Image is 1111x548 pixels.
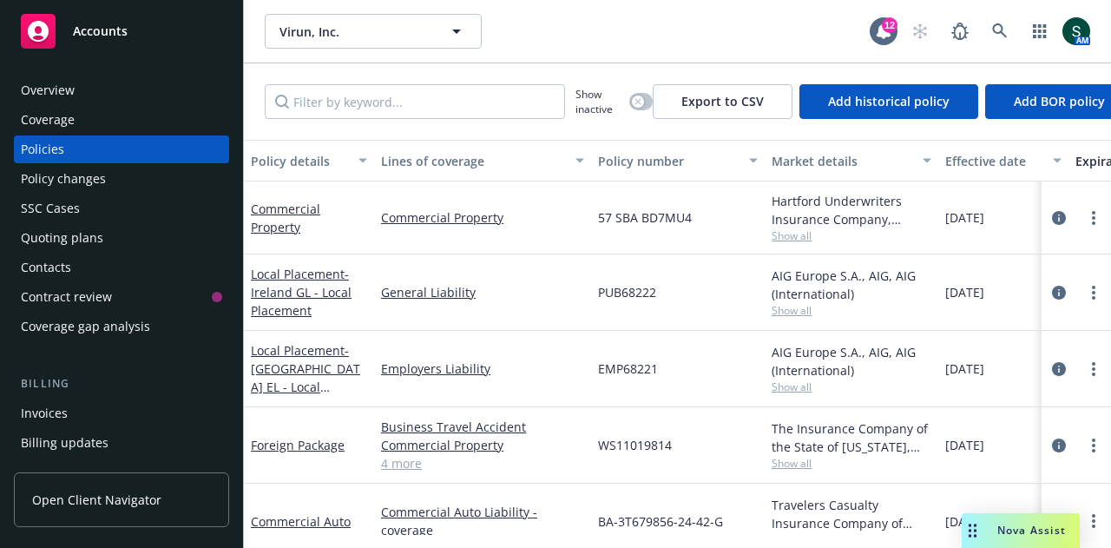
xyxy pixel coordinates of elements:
a: Commercial Auto [251,513,351,530]
span: PUB68222 [598,283,656,301]
button: Nova Assist [962,513,1080,548]
div: Lines of coverage [381,152,565,170]
a: Foreign Package [251,437,345,453]
a: 4 more [381,454,584,472]
button: Virun, Inc. [265,14,482,49]
a: Report a Bug [943,14,977,49]
a: General Liability [381,283,584,301]
div: Policy details [251,152,348,170]
a: Coverage gap analysis [14,313,229,340]
div: Market details [772,152,912,170]
div: Billing updates [21,429,108,457]
a: Policy changes [14,165,229,193]
span: [DATE] [945,283,984,301]
a: Commercial Auto Liability - coverage [381,503,584,539]
a: Commercial Property [251,201,320,235]
input: Filter by keyword... [265,84,565,119]
span: Open Client Navigator [32,491,161,509]
button: Effective date [938,140,1068,182]
a: circleInformation [1049,282,1069,303]
a: Invoices [14,399,229,427]
button: Lines of coverage [374,140,591,182]
div: Travelers Casualty Insurance Company of America, Travelers Insurance [772,496,931,532]
a: Accounts [14,7,229,56]
button: Add historical policy [799,84,978,119]
span: Show all [772,532,931,547]
a: Commercial Property [381,436,584,454]
div: SSC Cases [21,195,80,222]
a: Employers Liability [381,360,584,378]
div: AIG Europe S.A., AIG, AIG (International) [772,343,931,380]
a: Business Travel Accident [381,418,584,436]
span: 57 SBA BD7MU4 [598,208,692,227]
span: - Ireland GL - Local Placement [251,266,352,319]
span: BA-3T679856-24-42-G [598,512,723,531]
a: more [1083,208,1104,228]
div: Policy changes [21,165,106,193]
span: WS11019814 [598,436,672,454]
div: Contacts [21,254,71,281]
div: The Insurance Company of the State of [US_STATE], AIG, AIG (International) [772,419,931,456]
a: Billing updates [14,429,229,457]
a: SSC Cases [14,195,229,222]
a: Contract review [14,283,229,311]
span: Export to CSV [681,93,764,109]
div: Quoting plans [21,224,103,252]
span: Virun, Inc. [279,23,430,41]
a: more [1083,435,1104,456]
button: Market details [765,140,938,182]
span: Add BOR policy [1014,93,1105,109]
span: [DATE] [945,436,984,454]
a: Policies [14,135,229,163]
a: more [1083,282,1104,303]
div: Policy number [598,152,739,170]
a: circleInformation [1049,435,1069,456]
a: circleInformation [1049,208,1069,228]
span: Show all [772,380,931,394]
span: Accounts [73,24,128,38]
a: Commercial Property [381,208,584,227]
a: Local Placement [251,342,360,413]
span: Show inactive [575,87,622,116]
div: Hartford Underwriters Insurance Company, Hartford Insurance Group [772,192,931,228]
span: Show all [772,456,931,471]
span: [DATE] [945,512,984,531]
div: 12 [882,17,897,33]
a: Start snowing [903,14,937,49]
button: Export to CSV [653,84,792,119]
span: Show all [772,228,931,243]
div: Drag to move [962,513,983,548]
div: Coverage [21,106,75,134]
span: Add historical policy [828,93,950,109]
a: Search [983,14,1017,49]
a: Switch app [1022,14,1057,49]
span: - [GEOGRAPHIC_DATA] EL - Local Placement [251,342,360,413]
span: [DATE] [945,208,984,227]
span: EMP68221 [598,360,658,378]
img: photo [1062,17,1090,45]
a: Local Placement [251,266,352,319]
div: Effective date [945,152,1042,170]
span: Show all [772,303,931,318]
a: circleInformation [1049,511,1069,531]
button: Policy number [591,140,765,182]
a: Quoting plans [14,224,229,252]
a: Overview [14,76,229,104]
div: Invoices [21,399,68,427]
div: Coverage gap analysis [21,313,150,340]
span: [DATE] [945,360,984,378]
div: AIG Europe S.A., AIG, AIG (International) [772,267,931,303]
a: Coverage [14,106,229,134]
div: Contract review [21,283,112,311]
span: Nova Assist [997,523,1066,538]
div: Overview [21,76,75,104]
div: Billing [14,375,229,393]
a: more [1083,359,1104,380]
button: Policy details [244,140,374,182]
a: circleInformation [1049,359,1069,380]
a: Contacts [14,254,229,281]
div: Policies [21,135,64,163]
a: more [1083,511,1104,531]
